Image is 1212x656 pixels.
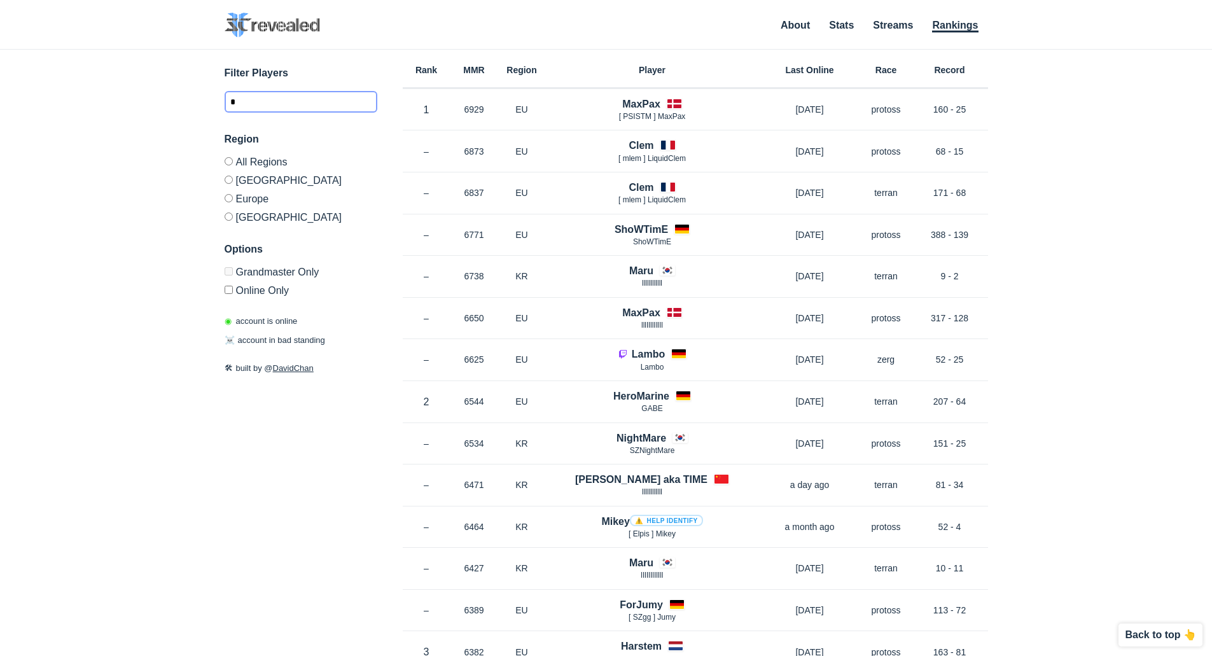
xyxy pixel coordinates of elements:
[633,237,671,246] span: ShoWTimE
[912,520,988,533] p: 52 - 4
[450,520,498,533] p: 6464
[403,145,450,158] p: –
[912,395,988,408] p: 207 - 64
[759,270,861,283] p: [DATE]
[620,597,663,612] h4: ForJumy
[403,353,450,366] p: –
[403,520,450,533] p: –
[861,186,912,199] p: terran
[861,103,912,116] p: protoss
[759,604,861,617] p: [DATE]
[912,103,988,116] p: 160 - 25
[861,66,912,74] h6: Race
[912,562,988,575] p: 10 - 11
[601,514,702,529] h4: Mikey
[912,604,988,617] p: 113 - 72
[861,353,912,366] p: zerg
[403,437,450,450] p: –
[861,312,912,325] p: protoss
[621,639,662,653] h4: Harstem
[225,315,298,328] p: account is online
[498,228,546,241] p: EU
[450,437,498,450] p: 6534
[225,335,235,344] span: ☠️
[450,353,498,366] p: 6625
[759,478,861,491] p: a day ago
[629,263,653,278] h4: Maru
[273,363,314,373] a: DavidChan
[498,562,546,575] p: KR
[225,176,233,184] input: [GEOGRAPHIC_DATA]
[225,194,233,202] input: Europe
[642,279,662,288] span: llllllllllll
[861,562,912,575] p: terran
[546,66,759,74] h6: Player
[759,520,861,533] p: a month ago
[641,363,664,372] span: Lambo
[403,312,450,325] p: –
[912,66,988,74] h6: Record
[912,478,988,491] p: 81 - 34
[498,437,546,450] p: KR
[225,66,377,81] h3: Filter Players
[450,562,498,575] p: 6427
[450,186,498,199] p: 6837
[759,145,861,158] p: [DATE]
[629,138,653,153] h4: Clem
[618,349,628,359] img: icon-twitch.7daa0e80.svg
[403,604,450,617] p: –
[912,437,988,450] p: 151 - 25
[616,431,666,445] h4: NightMare
[861,478,912,491] p: terran
[225,333,325,346] p: account in bad standing
[450,270,498,283] p: 6738
[615,222,668,237] h4: ShoWTimE
[450,395,498,408] p: 6544
[225,362,377,375] p: built by @
[403,66,450,74] h6: Rank
[1125,630,1196,640] p: Back to top 👆
[759,353,861,366] p: [DATE]
[861,270,912,283] p: terran
[498,395,546,408] p: EU
[498,353,546,366] p: EU
[873,20,913,31] a: Streams
[618,195,686,204] span: [ mlem ] LiquidClem
[641,404,662,413] span: GABE
[498,312,546,325] p: EU
[403,394,450,409] p: 2
[629,180,653,195] h4: Clem
[642,487,662,496] span: llllllllllll
[781,20,810,31] a: About
[450,145,498,158] p: 6873
[630,446,675,455] span: SZNightMare
[912,228,988,241] p: 388 - 139
[912,186,988,199] p: 171 - 68
[225,157,233,165] input: All Regions
[641,321,663,330] span: lllIlllIllIl
[498,66,546,74] h6: Region
[759,228,861,241] p: [DATE]
[450,66,498,74] h6: MMR
[759,103,861,116] p: [DATE]
[861,437,912,450] p: protoss
[759,66,861,74] h6: Last Online
[759,395,861,408] p: [DATE]
[498,520,546,533] p: KR
[225,242,377,257] h3: Options
[932,20,978,32] a: Rankings
[498,270,546,283] p: KR
[629,529,676,538] span: [ Elpis ] Mikey
[619,112,686,121] span: [ PSISTM ] MaxPax
[498,478,546,491] p: KR
[403,102,450,117] p: 1
[759,312,861,325] p: [DATE]
[225,171,377,189] label: [GEOGRAPHIC_DATA]
[613,389,669,403] h4: HeroMarine
[641,571,663,580] span: lIlIlIlIlllI
[618,154,686,163] span: [ mlem ] LiquidClem
[861,145,912,158] p: protoss
[450,604,498,617] p: 6389
[225,157,377,171] label: All Regions
[225,267,233,276] input: Grandmaster Only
